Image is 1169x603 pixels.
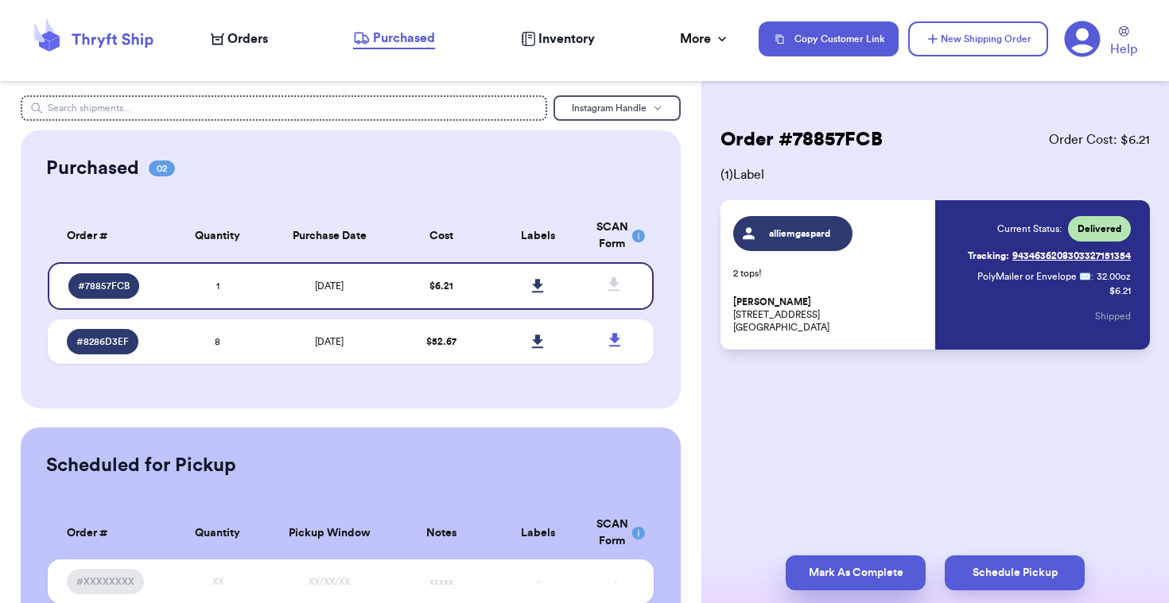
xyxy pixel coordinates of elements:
span: Tracking: [968,249,1009,262]
span: Purchased [373,29,435,48]
th: Quantity [169,507,266,559]
h2: Purchased [46,156,139,181]
span: Current Status: [997,222,1062,235]
button: New Shipping Order [908,21,1048,56]
span: PolyMailer or Envelope ✉️ [977,272,1091,281]
a: Help [1110,26,1137,59]
th: Notes [393,507,490,559]
a: Purchased [353,29,435,49]
button: Copy Customer Link [759,21,899,56]
th: Quantity [169,210,266,262]
span: Orders [227,29,268,48]
span: xxxxx [429,577,453,586]
button: Schedule Pickup [945,555,1085,590]
th: Purchase Date [266,210,393,262]
span: ( 1 ) Label [720,165,1150,184]
th: Pickup Window [266,507,393,559]
div: SCAN Form [596,219,635,253]
div: More [680,29,730,48]
span: 32.00 oz [1097,270,1131,283]
span: 02 [149,160,175,176]
span: alliemgaspard [763,227,838,240]
span: 8 [215,337,220,346]
span: [DATE] [315,337,344,346]
p: $ 6.21 [1109,284,1131,297]
a: Inventory [521,29,595,48]
h2: Scheduled for Pickup [46,453,236,478]
a: Orders [211,29,268,48]
button: Shipped [1095,299,1131,334]
input: Search shipments... [21,95,546,121]
span: Help [1110,40,1137,59]
span: - [614,577,617,586]
span: Order Cost: $ 6.21 [1049,130,1150,149]
span: # 8286D3EF [76,335,129,348]
div: SCAN Form [596,516,635,550]
h2: Order # 78857FCB [720,127,883,153]
span: [PERSON_NAME] [733,296,811,308]
span: XX [212,577,223,586]
th: Order # [48,210,169,262]
p: 2 tops! [733,267,926,280]
span: $ 52.67 [426,337,456,346]
th: Labels [490,507,587,559]
span: - [537,577,540,586]
th: Labels [490,210,587,262]
a: Tracking:9434636208303327151354 [968,243,1131,269]
button: Instagram Handle [553,95,681,121]
span: # 78857FCB [78,280,130,292]
p: [STREET_ADDRESS] [GEOGRAPHIC_DATA] [733,296,926,334]
span: [DATE] [315,281,344,291]
button: Mark As Complete [786,555,926,590]
span: Delivered [1078,222,1121,235]
th: Order # [48,507,169,559]
th: Cost [393,210,490,262]
span: Inventory [538,29,595,48]
span: Instagram Handle [572,103,647,113]
span: : [1091,270,1093,283]
span: $ 6.21 [429,281,453,291]
span: #XXXXXXXX [76,575,134,588]
span: XX/XX/XX [309,577,350,586]
span: 1 [216,281,219,291]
